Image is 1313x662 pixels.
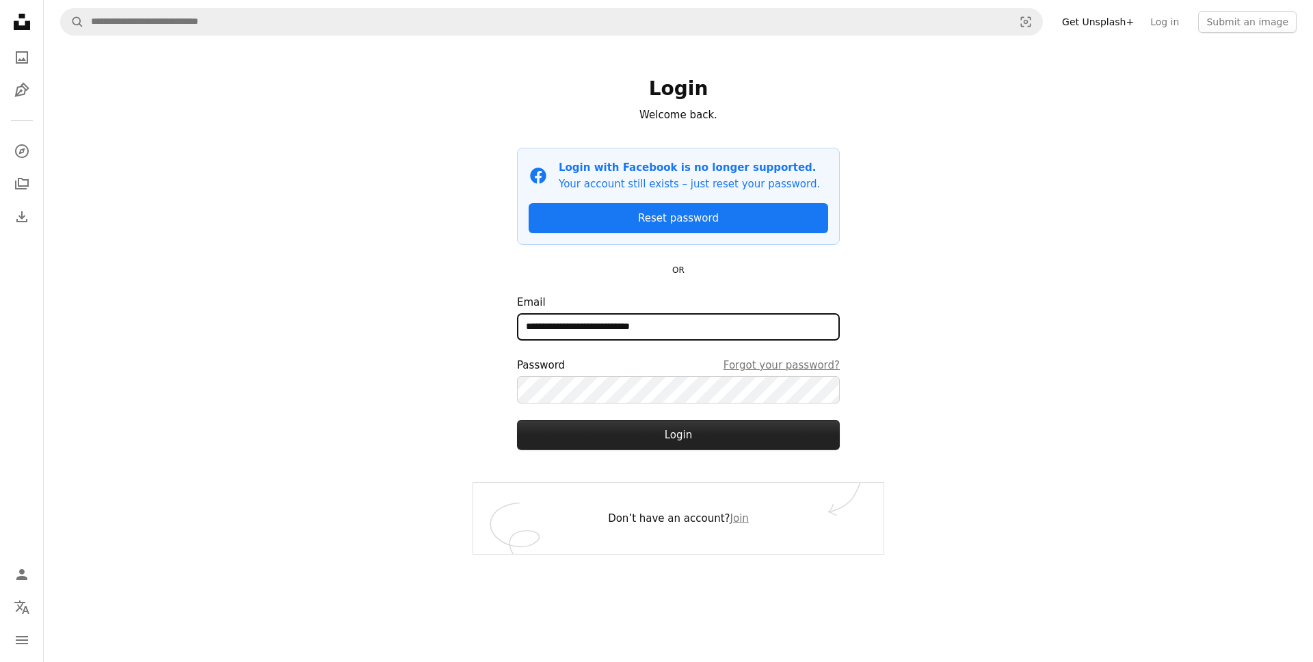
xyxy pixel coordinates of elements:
h1: Login [517,77,840,101]
input: Email [517,313,840,341]
a: Get Unsplash+ [1054,11,1142,33]
small: OR [672,265,685,275]
p: Your account still exists – just reset your password. [559,176,820,192]
button: Search Unsplash [61,9,84,35]
a: Forgot your password? [724,357,840,373]
a: Collections [8,170,36,198]
a: Photos [8,44,36,71]
button: Menu [8,626,36,654]
a: Join [730,512,749,525]
label: Email [517,294,840,341]
button: Visual search [1009,9,1042,35]
p: Welcome back. [517,107,840,123]
button: Login [517,420,840,450]
a: Download History [8,203,36,230]
input: PasswordForgot your password? [517,376,840,403]
a: Home — Unsplash [8,8,36,38]
button: Language [8,594,36,621]
p: Login with Facebook is no longer supported. [559,159,820,176]
a: Log in [1142,11,1187,33]
form: Find visuals sitewide [60,8,1043,36]
div: Password [517,357,840,373]
a: Reset password [529,203,828,233]
a: Log in / Sign up [8,561,36,588]
a: Explore [8,137,36,165]
div: Don’t have an account? [473,483,884,554]
button: Submit an image [1198,11,1297,33]
a: Illustrations [8,77,36,104]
